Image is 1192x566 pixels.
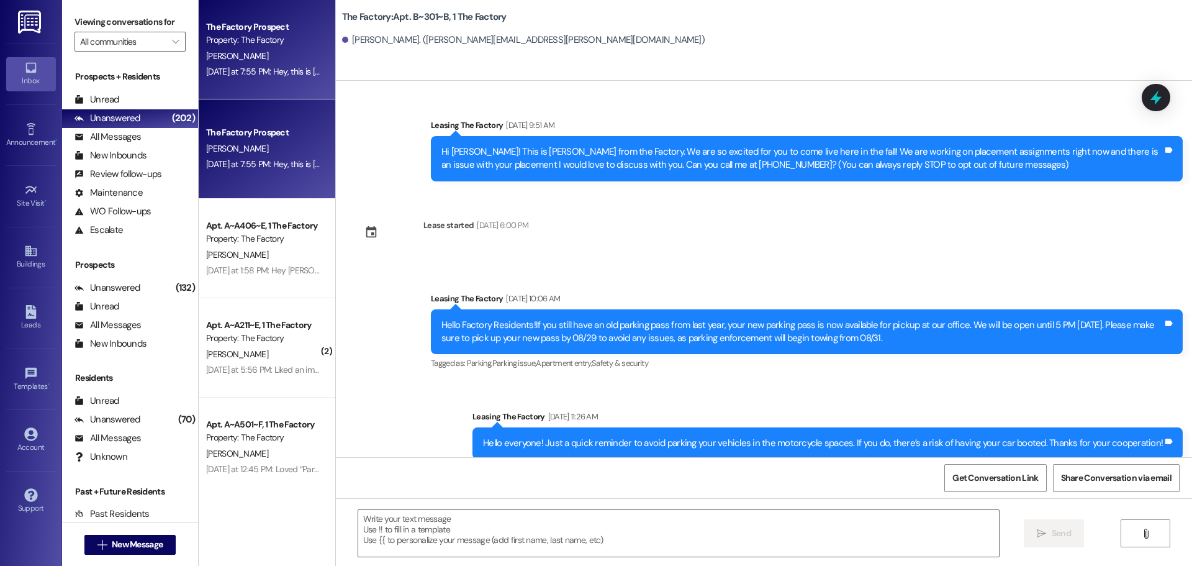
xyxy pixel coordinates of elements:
button: Send [1024,519,1084,547]
div: New Inbounds [74,337,147,350]
a: Buildings [6,240,56,274]
span: • [45,197,47,206]
div: Property: The Factory [206,232,321,245]
div: Apt. A~A211~E, 1 The Factory [206,319,321,332]
div: [DATE] 11:26 AM [545,410,598,423]
div: (70) [175,410,198,429]
i:  [1141,529,1150,539]
div: Unanswered [74,281,140,294]
span: • [55,136,57,145]
div: Leasing The Factory [431,119,1183,136]
i:  [172,37,179,47]
input: All communities [80,32,166,52]
div: Apt. A~A406~E, 1 The Factory [206,219,321,232]
a: Templates • [6,363,56,396]
div: Hi [PERSON_NAME]! This is [PERSON_NAME] from the Factory. We are so excited for you to come live ... [441,145,1163,172]
span: Share Conversation via email [1061,472,1172,485]
div: Property: The Factory [206,34,321,47]
div: New Inbounds [74,149,147,162]
span: [PERSON_NAME] [206,448,268,459]
span: Parking , [467,358,492,368]
div: [PERSON_NAME]. ([PERSON_NAME][EMAIL_ADDRESS][PERSON_NAME][DOMAIN_NAME]) [342,34,705,47]
div: Property: The Factory [206,431,321,444]
div: The Factory Prospect [206,126,321,139]
div: Past Residents [74,508,150,521]
div: Lease started [423,219,474,232]
i:  [97,540,107,550]
span: [PERSON_NAME] [206,249,268,260]
span: Parking issue , [492,358,536,368]
div: Unread [74,93,119,106]
a: Site Visit • [6,180,56,213]
div: WO Follow-ups [74,205,151,218]
span: [PERSON_NAME] [206,143,268,154]
span: Safety & security [592,358,648,368]
div: Review follow-ups [74,168,161,181]
div: Tagged as: [431,354,1183,372]
div: Leasing The Factory [431,292,1183,309]
div: Past + Future Residents [62,485,198,498]
div: The Factory Prospect [206,21,321,34]
a: Account [6,424,56,457]
button: Get Conversation Link [944,464,1046,492]
div: Maintenance [74,186,143,199]
span: Get Conversation Link [952,472,1038,485]
div: [DATE] 6:00 PM [474,219,528,232]
span: Send [1052,527,1071,540]
label: Viewing conversations for [74,12,186,32]
button: Share Conversation via email [1053,464,1180,492]
div: Residents [62,372,198,385]
img: ResiDesk Logo [18,11,43,34]
div: [DATE] 9:51 AM [503,119,554,132]
div: All Messages [74,130,141,144]
span: [PERSON_NAME] [206,349,268,360]
div: [DATE] 10:06 AM [503,292,560,305]
span: Apartment entry , [536,358,592,368]
div: Unanswered [74,413,140,426]
div: Property: The Factory [206,332,321,345]
div: Unknown [74,450,127,463]
div: [DATE] at 5:56 PM: Liked an image [206,364,328,375]
div: Apt. A~A501~F, 1 The Factory [206,418,321,431]
div: Hello everyone! Just a quick reminder to avoid parking your vehicles in the motorcycle spaces. If... [483,437,1163,450]
div: Leasing The Factory [472,410,1183,427]
div: (202) [169,109,198,128]
div: Unread [74,395,119,408]
b: The Factory: Apt. B~301~B, 1 The Factory [342,11,507,24]
a: Support [6,485,56,518]
button: New Message [84,535,176,555]
a: Inbox [6,57,56,91]
div: [DATE] at 1:58 PM: Hey [PERSON_NAME], am I good to come into and move in? [206,265,487,276]
div: Escalate [74,224,123,237]
div: Prospects [62,258,198,272]
div: All Messages [74,319,141,332]
a: Leads [6,301,56,335]
div: (132) [173,278,198,298]
div: Hello Factory Residents!If you still have an old parking pass from last year, your new parking pa... [441,319,1163,345]
div: Unanswered [74,112,140,125]
div: Unread [74,300,119,313]
span: New Message [112,538,163,551]
div: All Messages [74,432,141,445]
i:  [1037,529,1046,539]
span: • [48,380,50,389]
span: [PERSON_NAME] [206,50,268,62]
div: Prospects + Residents [62,70,198,83]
